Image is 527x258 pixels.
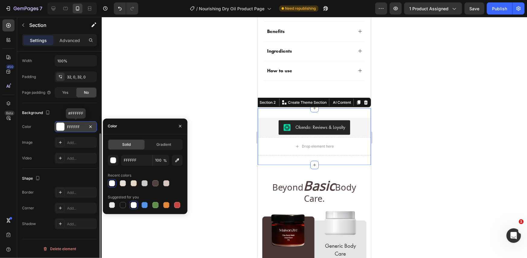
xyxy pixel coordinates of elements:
[22,190,34,195] div: Border
[30,37,47,44] p: Settings
[2,2,45,15] button: 7
[108,173,131,178] div: Recent colors
[114,2,138,15] div: Undo/Redo
[67,74,95,80] div: 32, 0, 32, 0
[199,5,265,12] span: Nourishing Dry Oil Product Page
[67,206,95,211] div: Add...
[122,142,131,147] span: Solid
[22,90,51,95] div: Page padding
[22,58,32,64] div: Width
[465,2,484,15] button: Save
[59,37,80,44] p: Advanced
[40,5,42,12] p: 7
[404,2,462,15] button: 1 product assigned
[285,6,316,11] span: Need republishing
[470,6,480,11] span: Save
[5,111,14,116] div: Beta
[487,2,512,15] button: Publish
[519,219,524,224] span: 1
[67,140,95,145] div: Add...
[409,5,449,12] span: 1 product assigned
[22,221,36,227] div: Shadow
[108,123,117,129] div: Color
[22,74,36,80] div: Padding
[84,90,89,95] span: No
[67,156,95,161] div: Add...
[492,5,507,12] div: Publish
[29,21,79,29] p: Section
[163,158,167,163] span: %
[6,64,14,69] div: 450
[22,244,97,254] button: Delete element
[196,5,198,12] span: /
[55,55,97,66] input: Auto
[22,140,33,145] div: Image
[258,17,371,258] iframe: To enrich screen reader interactions, please activate Accessibility in Grammarly extension settings
[67,124,85,130] div: FFFFFF
[67,190,95,195] div: Add...
[22,155,32,161] div: Video
[22,175,41,183] div: Shape
[156,142,171,147] span: Gradient
[22,109,51,117] div: Background
[67,221,95,227] div: Add...
[506,228,521,243] iframe: Intercom live chat
[108,194,139,200] div: Suggested for you
[43,245,76,253] div: Delete element
[22,124,31,129] div: Color
[22,205,34,211] div: Corner
[121,155,152,166] input: Eg: FFFFFF
[62,90,68,95] span: Yes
